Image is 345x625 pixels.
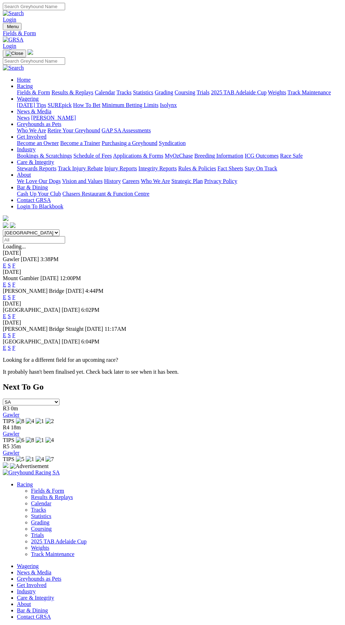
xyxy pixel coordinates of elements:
[81,307,100,313] span: 6:02PM
[3,332,6,338] a: E
[17,96,39,102] a: Wagering
[17,89,342,96] div: Racing
[160,102,177,108] a: Isolynx
[17,140,342,146] div: Get Involved
[73,153,112,159] a: Schedule of Fees
[196,89,209,95] a: Trials
[31,500,51,506] a: Calendar
[51,89,93,95] a: Results & Replays
[48,127,100,133] a: Retire Your Greyhound
[16,418,24,424] img: 8
[95,89,115,95] a: Calendar
[155,89,173,95] a: Grading
[3,23,21,30] button: Toggle navigation
[73,102,101,108] a: How To Bet
[17,102,342,108] div: Wagering
[3,250,342,256] div: [DATE]
[3,443,10,449] span: R5
[3,301,342,307] div: [DATE]
[31,551,74,557] a: Track Maintenance
[17,203,63,209] a: Login To Blackbook
[175,89,195,95] a: Coursing
[60,140,100,146] a: Become a Trainer
[3,3,65,10] input: Search
[12,313,15,319] a: F
[17,127,46,133] a: Who We Are
[138,165,177,171] a: Integrity Reports
[7,24,19,29] span: Menu
[8,282,11,288] a: S
[3,369,179,375] partial: It probably hasn't been finalised yet. Check back later to see when it has been.
[45,437,54,443] img: 4
[31,488,64,494] a: Fields & Form
[12,345,15,351] a: F
[3,244,26,250] span: Loading...
[58,165,103,171] a: Track Injury Rebate
[3,469,60,476] img: Greyhound Racing SA
[105,326,126,332] span: 11:17AM
[62,178,102,184] a: Vision and Values
[17,595,54,601] a: Care & Integrity
[3,50,26,57] button: Toggle navigation
[3,294,6,300] a: E
[17,607,48,613] a: Bar & Dining
[17,153,72,159] a: Bookings & Scratchings
[3,382,342,392] h2: Next To Go
[12,332,15,338] a: F
[17,146,36,152] a: Industry
[3,320,342,326] div: [DATE]
[3,215,8,221] img: logo-grsa-white.png
[17,77,31,83] a: Home
[3,431,19,437] a: Gawler
[3,437,14,443] span: TIPS
[3,256,19,262] span: Gawler
[3,307,60,313] span: [GEOGRAPHIC_DATA]
[3,326,83,332] span: [PERSON_NAME] Bridge Straight
[27,49,33,55] img: logo-grsa-white.png
[178,165,216,171] a: Rules & Policies
[62,191,149,197] a: Chasers Restaurant & Function Centre
[3,17,16,23] a: Login
[12,282,15,288] a: F
[3,236,65,244] input: Select date
[3,345,6,351] a: E
[36,437,44,443] img: 1
[204,178,237,184] a: Privacy Policy
[17,588,36,594] a: Industry
[17,140,59,146] a: Become an Owner
[45,456,54,462] img: 7
[17,191,61,197] a: Cash Up Your Club
[3,462,8,468] img: 15187_Greyhounds_GreysPlayCentral_Resize_SA_WebsiteBanner_300x115_2025.jpg
[16,456,24,462] img: 5
[3,339,60,345] span: [GEOGRAPHIC_DATA]
[102,102,158,108] a: Minimum Betting Limits
[17,563,39,569] a: Wagering
[17,127,342,134] div: Greyhounds as Pets
[104,165,137,171] a: Injury Reports
[17,165,56,171] a: Stewards Reports
[81,339,100,345] span: 6:04PM
[245,165,277,171] a: Stay On Track
[3,424,10,430] span: R4
[8,294,11,300] a: S
[17,184,48,190] a: Bar & Dining
[26,437,34,443] img: 8
[8,332,11,338] a: S
[48,102,71,108] a: SUREpick
[10,463,49,469] img: Advertisement
[12,294,15,300] a: F
[31,494,73,500] a: Results & Replays
[66,288,84,294] span: [DATE]
[17,178,342,184] div: About
[31,526,52,532] a: Coursing
[3,37,24,43] img: GRSA
[11,443,21,449] span: 35m
[17,481,33,487] a: Racing
[3,43,16,49] a: Login
[36,418,44,424] img: 1
[31,519,49,525] a: Grading
[26,418,34,424] img: 4
[17,115,342,121] div: News & Media
[85,288,103,294] span: 4:44PM
[11,424,21,430] span: 18m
